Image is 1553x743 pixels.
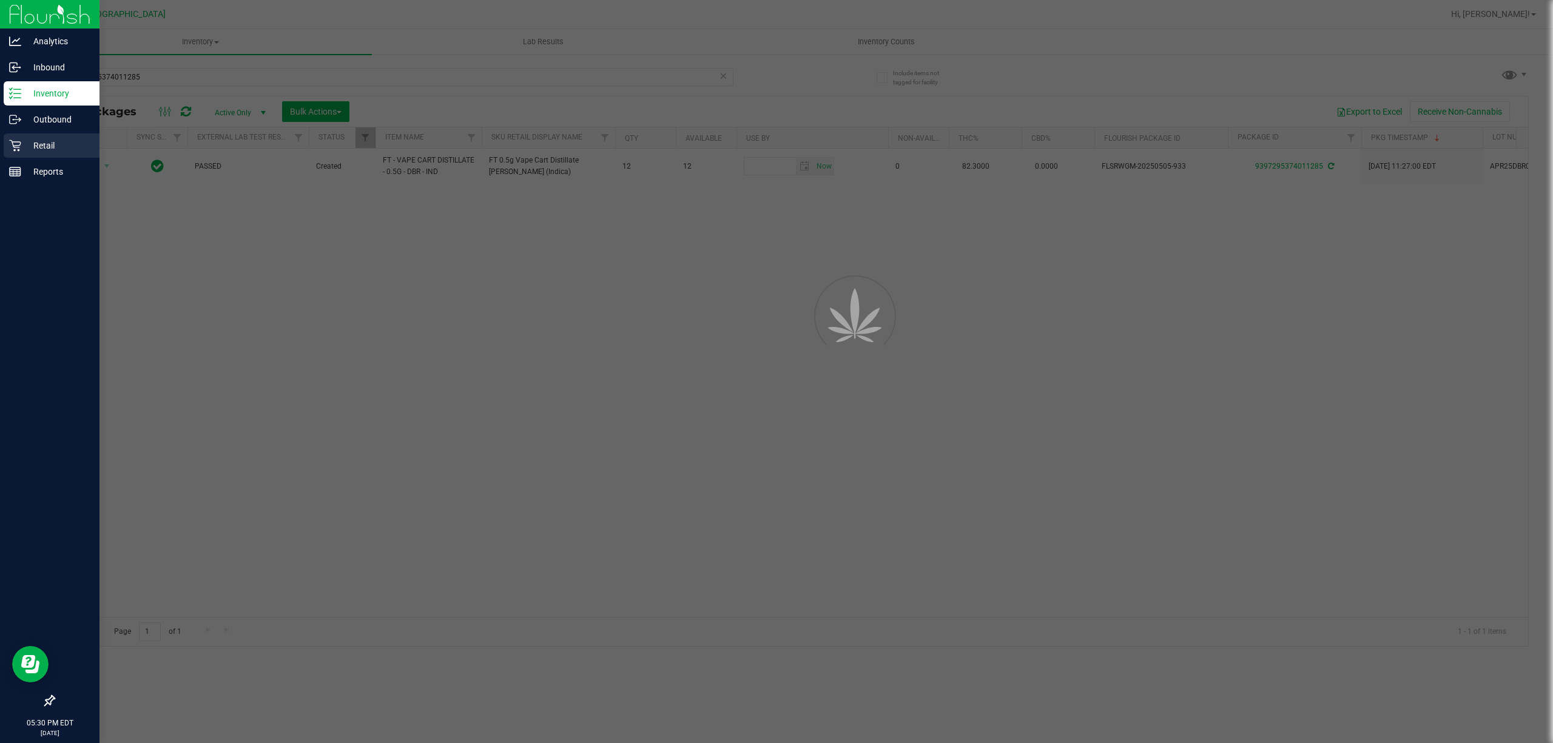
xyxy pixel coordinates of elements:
inline-svg: Inventory [9,87,21,99]
p: Inbound [21,60,94,75]
inline-svg: Outbound [9,113,21,126]
inline-svg: Reports [9,166,21,178]
p: Outbound [21,112,94,127]
inline-svg: Inbound [9,61,21,73]
p: Inventory [21,86,94,101]
p: [DATE] [5,728,94,738]
p: Reports [21,164,94,179]
inline-svg: Analytics [9,35,21,47]
p: Analytics [21,34,94,49]
p: Retail [21,138,94,153]
iframe: Resource center [12,646,49,682]
p: 05:30 PM EDT [5,718,94,728]
inline-svg: Retail [9,140,21,152]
